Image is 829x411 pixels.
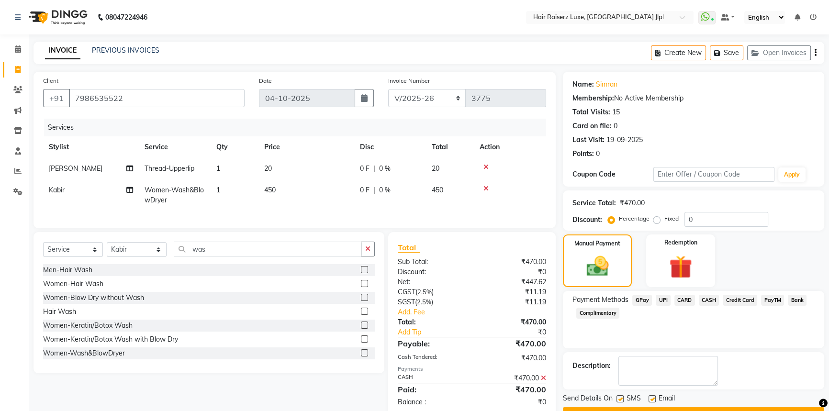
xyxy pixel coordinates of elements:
[264,164,272,173] span: 20
[563,393,613,405] span: Send Details On
[572,198,616,208] div: Service Total:
[360,185,370,195] span: 0 F
[391,353,472,363] div: Cash Tendered:
[417,298,431,306] span: 2.5%
[472,257,553,267] div: ₹470.00
[572,93,614,103] div: Membership:
[398,288,415,296] span: CGST
[43,348,125,358] div: Women-Wash&BlowDryer
[43,136,139,158] th: Stylist
[174,242,361,256] input: Search or Scan
[216,164,220,173] span: 1
[627,393,641,405] span: SMS
[43,293,144,303] div: Women-Blow Dry without Wash
[391,373,472,383] div: CASH
[373,185,375,195] span: |
[391,307,554,317] a: Add. Fee
[710,45,743,60] button: Save
[391,327,486,337] a: Add Tip
[145,186,204,204] span: Women-Wash&BlowDryer
[49,164,102,173] span: [PERSON_NAME]
[145,164,194,173] span: Thread-Upperlip
[258,136,354,158] th: Price
[788,295,807,306] span: Bank
[69,89,245,107] input: Search by Name/Mobile/Email/Code
[651,45,706,60] button: Create New
[620,198,645,208] div: ₹470.00
[472,277,553,287] div: ₹447.62
[632,295,652,306] span: GPay
[572,169,653,179] div: Coupon Code
[391,277,472,287] div: Net:
[572,93,815,103] div: No Active Membership
[572,79,594,89] div: Name:
[264,186,276,194] span: 450
[43,279,103,289] div: Women-Hair Wash
[391,287,472,297] div: ( )
[398,298,415,306] span: SGST
[216,186,220,194] span: 1
[472,267,553,277] div: ₹0
[391,317,472,327] div: Total:
[360,164,370,174] span: 0 F
[92,46,159,55] a: PREVIOUS INVOICES
[24,4,90,31] img: logo
[259,77,272,85] label: Date
[664,214,679,223] label: Fixed
[432,164,439,173] span: 20
[472,317,553,327] div: ₹470.00
[472,338,553,349] div: ₹470.00
[472,397,553,407] div: ₹0
[612,107,620,117] div: 15
[580,254,616,279] img: _cash.svg
[43,77,58,85] label: Client
[659,393,675,405] span: Email
[43,307,76,317] div: Hair Wash
[49,186,65,194] span: Kabir
[572,135,605,145] div: Last Visit:
[572,121,612,131] div: Card on file:
[485,327,553,337] div: ₹0
[572,295,628,305] span: Payment Methods
[572,361,611,371] div: Description:
[44,119,553,136] div: Services
[391,267,472,277] div: Discount:
[417,288,432,296] span: 2.5%
[43,265,92,275] div: Men-Hair Wash
[674,295,695,306] span: CARD
[472,373,553,383] div: ₹470.00
[398,243,420,253] span: Total
[211,136,258,158] th: Qty
[391,297,472,307] div: ( )
[354,136,426,158] th: Disc
[664,238,697,247] label: Redemption
[139,136,211,158] th: Service
[474,136,546,158] th: Action
[574,239,620,248] label: Manual Payment
[576,308,619,319] span: Complimentary
[723,295,757,306] span: Credit Card
[662,253,699,281] img: _gift.svg
[379,164,391,174] span: 0 %
[472,384,553,395] div: ₹470.00
[432,186,443,194] span: 450
[472,353,553,363] div: ₹470.00
[391,384,472,395] div: Paid:
[398,365,547,373] div: Payments
[43,334,178,344] div: Women-Keratin/Botox Wash with Blow Dry
[43,89,70,107] button: +91
[653,167,774,182] input: Enter Offer / Coupon Code
[472,287,553,297] div: ₹11.19
[379,185,391,195] span: 0 %
[391,338,472,349] div: Payable:
[656,295,671,306] span: UPI
[388,77,430,85] label: Invoice Number
[614,121,617,131] div: 0
[699,295,719,306] span: CASH
[572,149,594,159] div: Points:
[596,149,600,159] div: 0
[45,42,80,59] a: INVOICE
[572,215,602,225] div: Discount:
[747,45,811,60] button: Open Invoices
[572,107,610,117] div: Total Visits:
